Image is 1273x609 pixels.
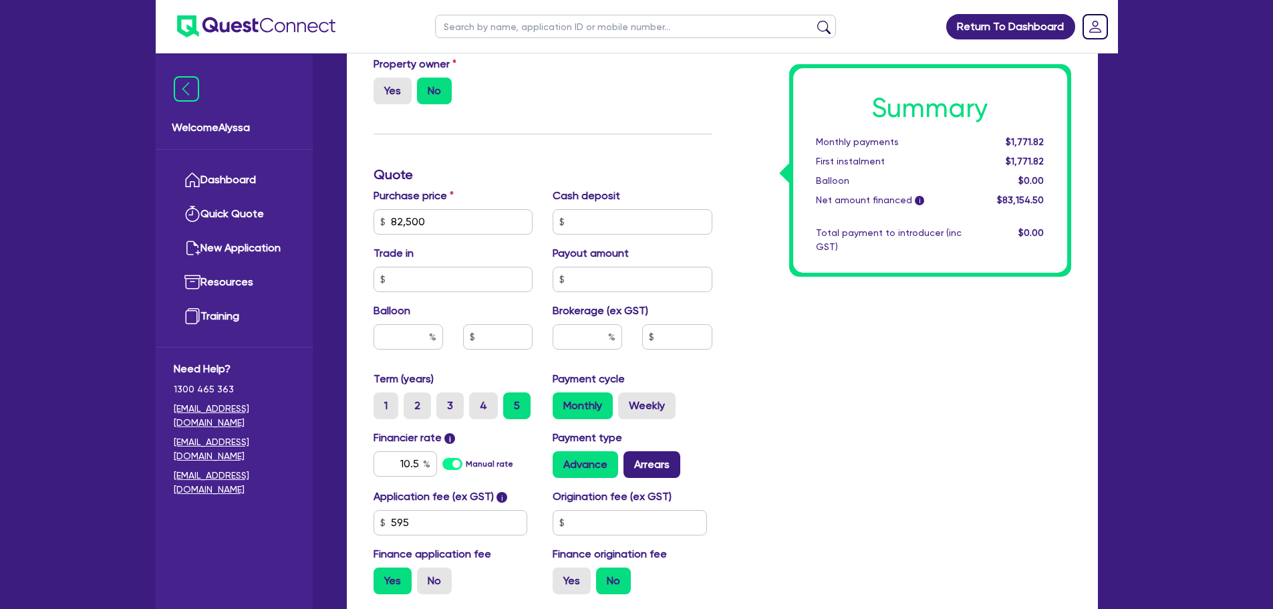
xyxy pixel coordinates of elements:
img: quest-connect-logo-blue [177,15,335,37]
label: Advance [553,451,618,478]
label: 1 [374,392,398,419]
label: Property owner [374,56,456,72]
h3: Quote [374,166,712,182]
label: No [417,568,452,594]
img: quick-quote [184,206,200,222]
a: Dropdown toggle [1078,9,1113,44]
label: Yes [374,568,412,594]
img: training [184,308,200,324]
a: Resources [174,265,295,299]
label: Monthly [553,392,613,419]
a: New Application [174,231,295,265]
label: Purchase price [374,188,454,204]
label: No [417,78,452,104]
label: Financier rate [374,430,456,446]
a: [EMAIL_ADDRESS][DOMAIN_NAME] [174,435,295,463]
a: Training [174,299,295,334]
label: Balloon [374,303,410,319]
label: Yes [553,568,591,594]
div: First instalment [806,154,972,168]
span: 1300 465 363 [174,382,295,396]
label: 3 [436,392,464,419]
label: No [596,568,631,594]
label: Weekly [618,392,676,419]
label: Payment cycle [553,371,625,387]
label: 5 [503,392,531,419]
a: [EMAIL_ADDRESS][DOMAIN_NAME] [174,469,295,497]
a: Dashboard [174,163,295,197]
label: Finance application fee [374,546,491,562]
label: Yes [374,78,412,104]
div: Total payment to introducer (inc GST) [806,226,972,254]
span: i [915,197,924,206]
span: $1,771.82 [1006,156,1044,166]
label: Origination fee (ex GST) [553,489,672,505]
label: Manual rate [466,458,513,470]
h1: Summary [816,92,1044,124]
label: Finance origination fee [553,546,667,562]
label: Term (years) [374,371,434,387]
label: Trade in [374,245,414,261]
a: Quick Quote [174,197,295,231]
div: Balloon [806,174,972,188]
label: Payment type [553,430,622,446]
label: Brokerage (ex GST) [553,303,648,319]
div: Net amount financed [806,193,972,207]
span: i [444,433,455,444]
label: 2 [404,392,431,419]
span: Welcome Alyssa [172,120,297,136]
span: $1,771.82 [1006,136,1044,147]
span: Need Help? [174,361,295,377]
img: icon-menu-close [174,76,199,102]
span: i [497,492,507,503]
span: $0.00 [1018,227,1044,238]
input: Search by name, application ID or mobile number... [435,15,836,38]
label: Application fee (ex GST) [374,489,494,505]
img: new-application [184,240,200,256]
label: Payout amount [553,245,629,261]
div: Monthly payments [806,135,972,149]
label: 4 [469,392,498,419]
a: Return To Dashboard [946,14,1075,39]
label: Arrears [623,451,680,478]
label: Cash deposit [553,188,620,204]
span: $83,154.50 [997,195,1044,205]
span: $0.00 [1018,175,1044,186]
a: [EMAIL_ADDRESS][DOMAIN_NAME] [174,402,295,430]
img: resources [184,274,200,290]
